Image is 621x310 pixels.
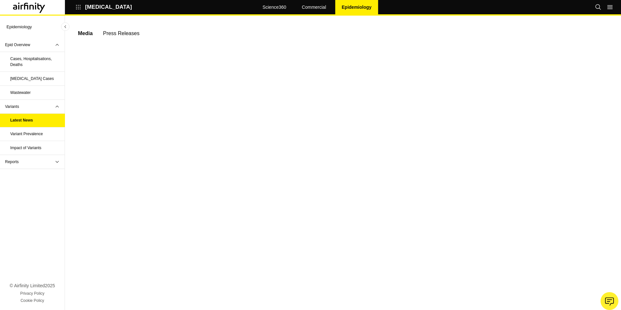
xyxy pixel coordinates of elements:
[20,291,44,296] a: Privacy Policy
[10,282,55,289] p: © Airfinity Limited 2025
[10,90,31,96] div: Wastewater
[6,21,32,33] p: Epidemiology
[601,292,618,310] button: Ask our analysts
[61,22,70,31] button: Close Sidebar
[85,4,132,10] p: [MEDICAL_DATA]
[10,56,60,68] div: Cases, Hospitalisations, Deaths
[10,145,42,151] div: Impact of Variants
[75,2,132,13] button: [MEDICAL_DATA]
[10,76,54,82] div: [MEDICAL_DATA] Cases
[595,2,602,13] button: Search
[20,298,44,304] a: Cookie Policy
[10,117,33,123] div: Latest News
[5,104,19,110] div: Variants
[10,131,43,137] div: Variant Prevalence
[5,159,19,165] div: Reports
[103,29,139,38] div: Press Releases
[5,42,30,48] div: Epid Overview
[342,5,372,10] p: Epidemiology
[78,29,93,38] div: Media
